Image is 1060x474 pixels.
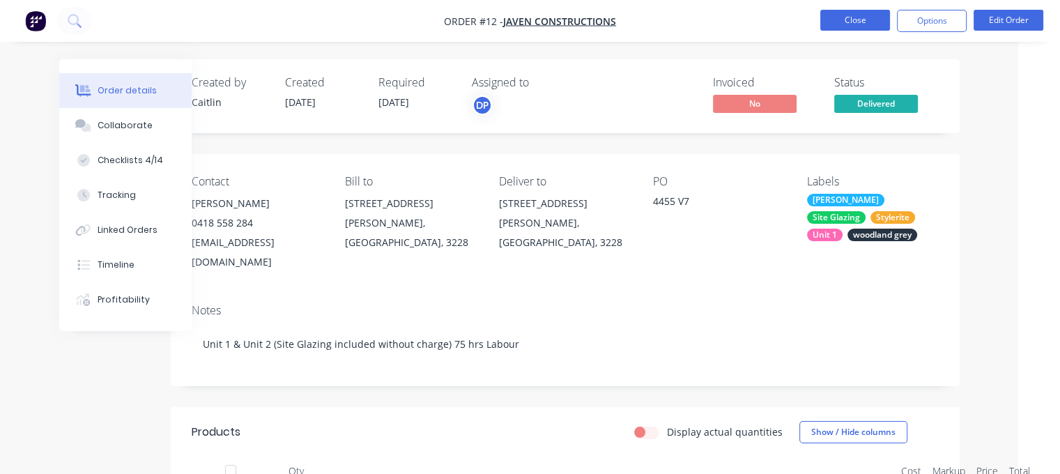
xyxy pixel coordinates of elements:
div: [EMAIL_ADDRESS][DOMAIN_NAME] [192,233,323,272]
label: Display actual quantities [667,425,783,439]
span: Delivered [834,95,918,112]
div: [PERSON_NAME]0418 558 284[EMAIL_ADDRESS][DOMAIN_NAME] [192,194,323,272]
img: Factory [25,10,46,31]
div: 4455 V7 [653,194,785,213]
div: [STREET_ADDRESS][PERSON_NAME], [GEOGRAPHIC_DATA], 3228 [499,194,631,252]
div: Order details [98,84,157,97]
div: Timeline [98,259,135,271]
div: Collaborate [98,119,153,132]
div: Tracking [98,189,136,201]
div: Stylerite [870,211,915,224]
div: Unit 1 & Unit 2 (Site Glazing included without charge) 75 hrs Labour [192,323,939,365]
button: Collaborate [59,108,192,143]
button: Order details [59,73,192,108]
button: Profitability [59,282,192,317]
div: Bill to [345,175,477,188]
div: [PERSON_NAME], [GEOGRAPHIC_DATA], 3228 [499,213,631,252]
div: Site Glazing [807,211,866,224]
div: PO [653,175,785,188]
div: Required [378,76,455,89]
div: Checklists 4/14 [98,154,163,167]
div: Linked Orders [98,224,158,236]
div: Created [285,76,362,89]
div: Status [834,76,939,89]
span: Order #12 - [444,15,503,28]
div: [PERSON_NAME], [GEOGRAPHIC_DATA], 3228 [345,213,477,252]
button: Delivered [834,95,918,116]
button: Tracking [59,178,192,213]
div: 0418 558 284 [192,213,323,233]
div: Assigned to [472,76,611,89]
div: woodland grey [847,229,917,241]
button: Show / Hide columns [799,421,907,443]
span: [DATE] [378,95,409,109]
div: Invoiced [713,76,817,89]
div: Notes [192,304,939,317]
div: Created by [192,76,268,89]
button: Close [820,10,890,31]
button: Linked Orders [59,213,192,247]
button: Options [897,10,967,32]
button: Checklists 4/14 [59,143,192,178]
button: DP [472,95,493,116]
div: [PERSON_NAME] [807,194,884,206]
div: Profitability [98,293,150,306]
div: Products [192,424,240,441]
div: Unit 1 [807,229,843,241]
div: Deliver to [499,175,631,188]
span: No [713,95,797,112]
div: Caitlin [192,95,268,109]
div: [STREET_ADDRESS] [345,194,477,213]
div: [STREET_ADDRESS] [499,194,631,213]
a: Javen Constructions [503,15,616,28]
div: [PERSON_NAME] [192,194,323,213]
button: Timeline [59,247,192,282]
div: Contact [192,175,323,188]
div: [STREET_ADDRESS][PERSON_NAME], [GEOGRAPHIC_DATA], 3228 [345,194,477,252]
div: Labels [807,175,939,188]
button: Edit Order [974,10,1043,31]
span: [DATE] [285,95,316,109]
